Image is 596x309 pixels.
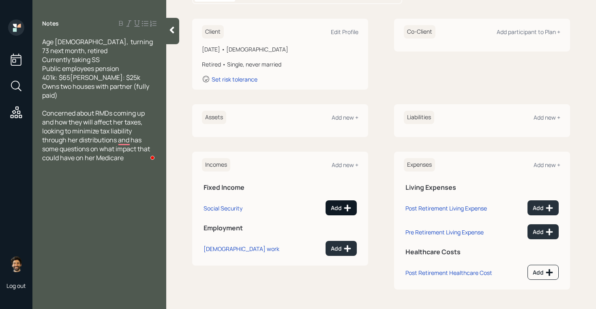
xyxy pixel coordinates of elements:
[404,25,435,39] h6: Co-Client
[204,204,242,212] div: Social Security
[405,184,559,191] h5: Living Expenses
[202,60,358,69] div: Retired • Single, never married
[326,200,357,215] button: Add
[326,241,357,256] button: Add
[534,161,560,169] div: Add new +
[331,28,358,36] div: Edit Profile
[331,204,352,212] div: Add
[332,114,358,121] div: Add new +
[533,204,553,212] div: Add
[405,248,559,256] h5: Healthcare Costs
[202,158,230,172] h6: Incomes
[42,19,59,28] label: Notes
[405,228,484,236] div: Pre Retirement Living Expense
[534,114,560,121] div: Add new +
[527,200,559,215] button: Add
[202,45,358,54] div: [DATE] • [DEMOGRAPHIC_DATA]
[204,224,357,232] h5: Employment
[404,111,434,124] h6: Liabilities
[202,25,224,39] h6: Client
[6,282,26,290] div: Log out
[212,75,257,83] div: Set risk tolerance
[42,37,154,100] span: Age [DEMOGRAPHIC_DATA], turning 73 next month, retired Currently taking SS Public employees pensi...
[204,184,357,191] h5: Fixed Income
[204,245,279,253] div: [DEMOGRAPHIC_DATA] work
[405,269,492,277] div: Post Retirement Healthcare Cost
[42,109,151,162] span: Concerned about RMDs coming up and how they will affect her taxes, looking to minimize tax liabil...
[405,204,487,212] div: Post Retirement Living Expense
[42,37,157,162] div: To enrich screen reader interactions, please activate Accessibility in Grammarly extension settings
[202,111,226,124] h6: Assets
[331,245,352,253] div: Add
[533,228,553,236] div: Add
[533,268,553,277] div: Add
[527,224,559,239] button: Add
[404,158,435,172] h6: Expenses
[8,256,24,272] img: eric-schwartz-headshot.png
[332,161,358,169] div: Add new +
[497,28,560,36] div: Add participant to Plan +
[527,265,559,280] button: Add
